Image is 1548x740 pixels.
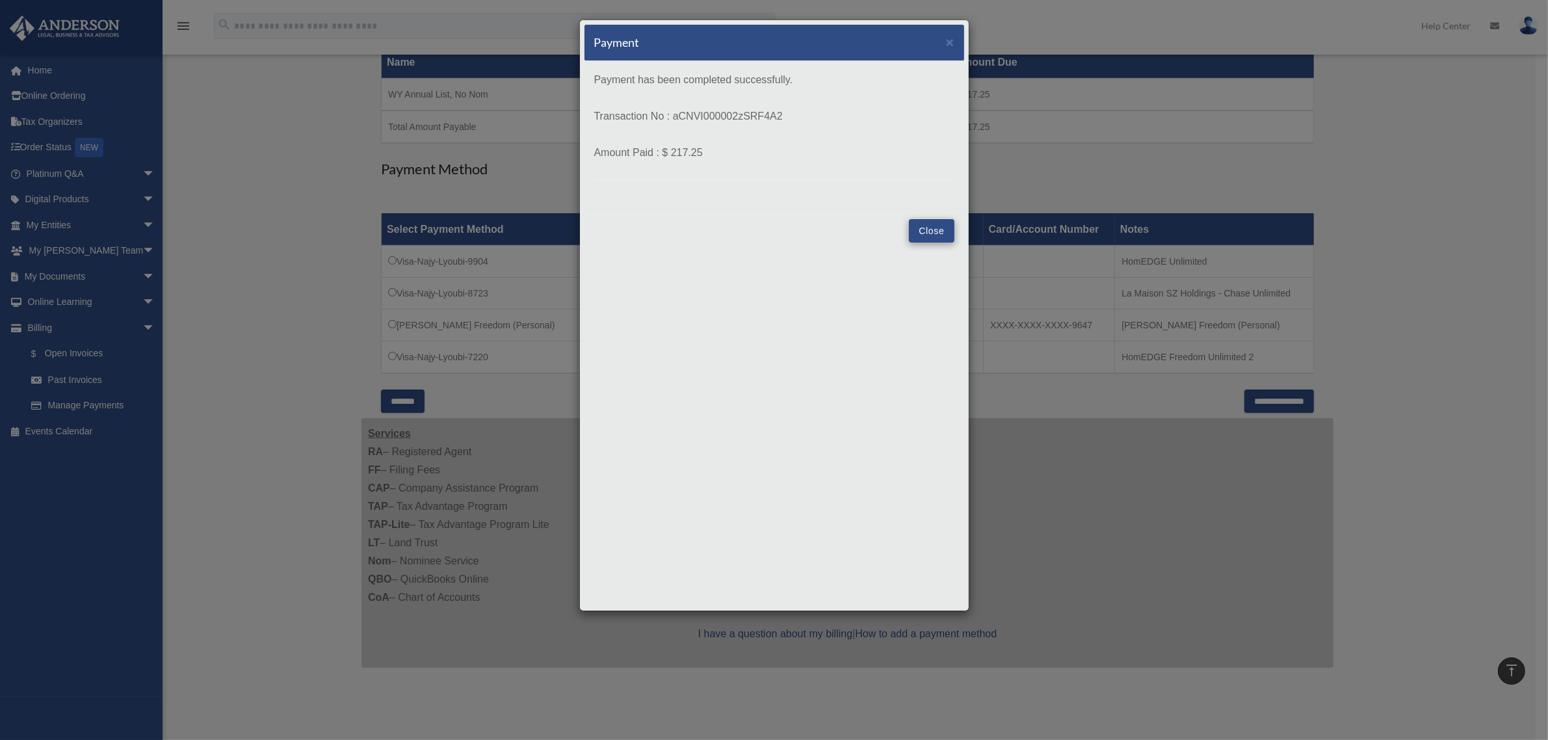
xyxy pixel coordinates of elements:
[594,71,954,89] p: Payment has been completed successfully.
[946,34,954,49] span: ×
[909,219,954,243] button: Close
[594,144,954,162] p: Amount Paid : $ 217.25
[946,35,954,49] button: Close
[594,34,640,51] h5: Payment
[594,107,954,126] p: Transaction No : aCNVI000002zSRF4A2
